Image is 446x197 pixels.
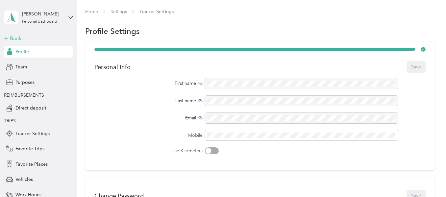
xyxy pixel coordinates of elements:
span: Email [185,114,196,121]
span: Last name [175,97,196,104]
label: Mobile [94,132,202,139]
span: Vehicles [15,176,33,183]
span: First name [175,80,196,87]
a: Settings [111,9,127,14]
iframe: Everlance-gr Chat Button Frame [409,160,446,197]
div: Personal dashboard [22,20,57,24]
span: Favorite Trips [15,145,44,152]
label: Use Kilometers [94,147,202,154]
a: Home [85,9,98,14]
span: Tracker Settings [15,130,50,137]
span: Tracker Settings [139,8,174,15]
span: Direct deposit [15,105,46,111]
span: REIMBURSEMENTS [4,92,44,98]
span: Profile [15,48,29,55]
span: TRIPS [4,118,16,124]
span: Team [15,63,27,70]
div: Personal Info [94,63,131,70]
h1: Profile Settings [85,28,140,35]
div: Back [4,35,70,42]
span: Favorite Places [15,161,48,168]
div: [PERSON_NAME] [22,11,63,17]
span: Purposes [15,79,35,86]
